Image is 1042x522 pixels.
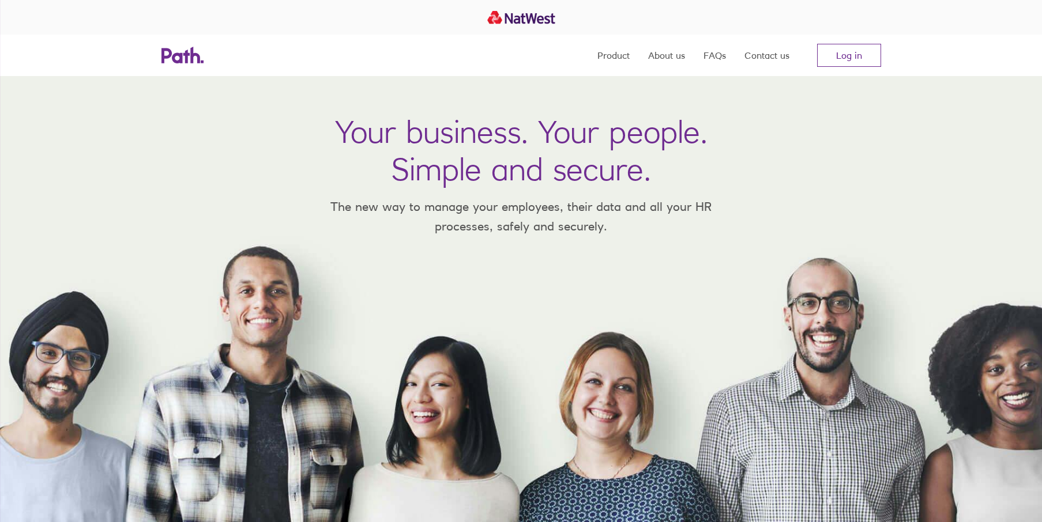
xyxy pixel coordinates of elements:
a: FAQs [704,35,726,76]
a: Product [597,35,630,76]
p: The new way to manage your employees, their data and all your HR processes, safely and securely. [314,197,729,236]
a: Log in [817,44,881,67]
h1: Your business. Your people. Simple and secure. [335,113,708,188]
a: About us [648,35,685,76]
a: Contact us [744,35,789,76]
